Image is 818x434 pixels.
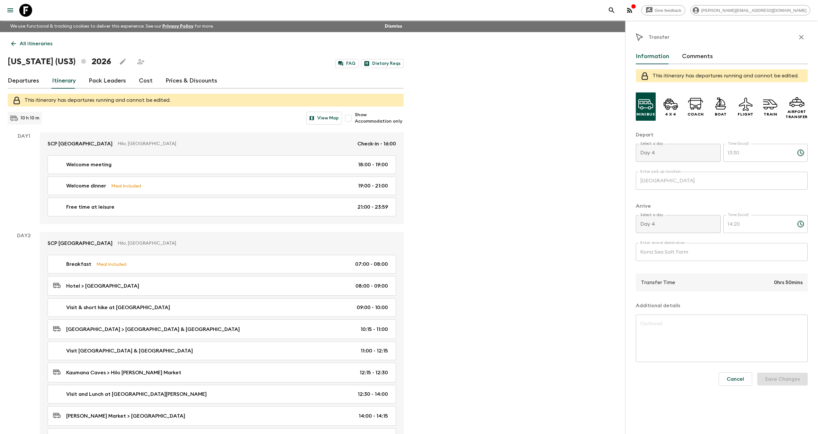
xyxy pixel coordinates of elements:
[66,412,185,420] p: [PERSON_NAME] Market > [GEOGRAPHIC_DATA]
[665,112,676,117] p: 4 x 4
[361,347,388,355] p: 11:00 - 12:15
[640,141,663,146] label: Select a day
[357,140,396,148] p: Check-in - 16:00
[20,40,52,48] p: All itineraries
[636,202,808,210] p: Arrive
[786,109,808,119] p: Airport Transfer
[8,37,56,50] a: All itineraries
[66,203,114,211] p: Free time at leisure
[4,4,17,17] button: menu
[21,115,39,121] p: 10 h 10 m
[66,390,207,398] p: Visit and Lunch at [GEOGRAPHIC_DATA][PERSON_NAME]
[640,212,663,218] label: Select a day
[358,182,388,190] p: 19:00 - 21:00
[764,112,777,117] p: Train
[66,304,170,311] p: Visit & short hike at [GEOGRAPHIC_DATA]
[698,8,810,13] span: [PERSON_NAME][EMAIL_ADDRESS][DOMAIN_NAME]
[66,161,112,169] p: Welcome meeting
[48,298,396,317] a: Visit & short hike at [GEOGRAPHIC_DATA]09:00 - 10:00
[723,144,792,162] input: hh:mm
[355,282,388,290] p: 08:00 - 09:00
[118,141,352,147] p: Hilo, [GEOGRAPHIC_DATA]
[640,169,681,174] label: Enter pick up location
[66,282,139,290] p: Hotel > [GEOGRAPHIC_DATA]
[40,132,404,155] a: SCP [GEOGRAPHIC_DATA]Hilo, [GEOGRAPHIC_DATA]Check-in - 16:00
[358,390,388,398] p: 12:30 - 14:00
[89,73,126,89] a: Pack Leaders
[66,182,106,190] p: Welcome dinner
[48,319,396,339] a: [GEOGRAPHIC_DATA] > [GEOGRAPHIC_DATA] & [GEOGRAPHIC_DATA]10:15 - 11:00
[359,412,388,420] p: 14:00 - 14:15
[738,112,753,117] p: Flight
[636,131,808,139] p: Depart
[8,55,111,68] h1: [US_STATE] (US3) 2026
[636,49,669,64] button: Information
[116,55,129,68] button: Edit this itinerary
[728,141,749,146] label: Time (local)
[66,369,181,377] p: Kaumana Caves > Hilo [PERSON_NAME] Market
[355,260,388,268] p: 07:00 - 08:00
[688,112,704,117] p: Coach
[48,239,112,247] p: SCP [GEOGRAPHIC_DATA]
[24,98,170,103] span: This itinerary has departures running and cannot be edited.
[162,24,193,29] a: Privacy Policy
[48,177,396,195] a: Welcome dinnerMeal Included19:00 - 21:00
[48,276,396,296] a: Hotel > [GEOGRAPHIC_DATA]08:00 - 09:00
[723,215,792,233] input: hh:mm
[48,140,112,148] p: SCP [GEOGRAPHIC_DATA]
[48,406,396,426] a: [PERSON_NAME] Market > [GEOGRAPHIC_DATA]14:00 - 14:15
[649,33,670,41] p: Transfer
[774,279,803,286] p: 0hrs 50mins
[360,369,388,377] p: 12:15 - 12:30
[641,5,685,15] a: Give feedback
[139,73,153,89] a: Cost
[690,5,810,15] div: [PERSON_NAME][EMAIL_ADDRESS][DOMAIN_NAME]
[361,325,388,333] p: 10:15 - 11:00
[652,73,798,78] span: This itinerary has departures running and cannot be edited.
[682,49,713,64] button: Comments
[134,55,147,68] span: Share this itinerary
[40,232,404,255] a: SCP [GEOGRAPHIC_DATA]Hilo, [GEOGRAPHIC_DATA]
[636,302,808,309] p: Additional details
[306,112,342,125] button: View Map
[715,112,726,117] p: Boat
[48,385,396,404] a: Visit and Lunch at [GEOGRAPHIC_DATA][PERSON_NAME]12:30 - 14:00
[636,112,655,117] p: Minibus
[640,240,685,246] label: Enter arrival destination
[48,198,396,216] a: Free time at leisure21:00 - 23:59
[719,372,752,386] button: Cancel
[728,212,749,218] label: Time (local)
[357,203,388,211] p: 21:00 - 23:59
[605,4,618,17] button: search adventures
[8,132,40,140] p: Day 1
[48,342,396,360] a: Visit [GEOGRAPHIC_DATA] & [GEOGRAPHIC_DATA]11:00 - 12:15
[8,73,39,89] a: Departures
[48,255,396,273] a: BreakfastMeal Included07:00 - 08:00
[52,73,76,89] a: Itinerary
[361,59,404,68] a: Dietary Reqs
[96,261,126,268] p: Meal Included
[358,161,388,169] p: 18:00 - 19:00
[335,59,359,68] a: FAQ
[651,8,685,13] span: Give feedback
[48,155,396,174] a: Welcome meeting18:00 - 19:00
[66,347,193,355] p: Visit [GEOGRAPHIC_DATA] & [GEOGRAPHIC_DATA]
[641,279,675,286] p: Transfer Time
[8,21,216,32] p: We use functional & tracking cookies to deliver this experience. See our for more.
[166,73,217,89] a: Prices & Discounts
[8,232,40,239] p: Day 2
[357,304,388,311] p: 09:00 - 10:00
[111,182,141,189] p: Meal Included
[383,22,404,31] button: Dismiss
[48,363,396,382] a: Kaumana Caves > Hilo [PERSON_NAME] Market12:15 - 12:30
[66,325,240,333] p: [GEOGRAPHIC_DATA] > [GEOGRAPHIC_DATA] & [GEOGRAPHIC_DATA]
[355,112,404,125] span: Show Accommodation only
[66,260,91,268] p: Breakfast
[118,240,391,247] p: Hilo, [GEOGRAPHIC_DATA]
